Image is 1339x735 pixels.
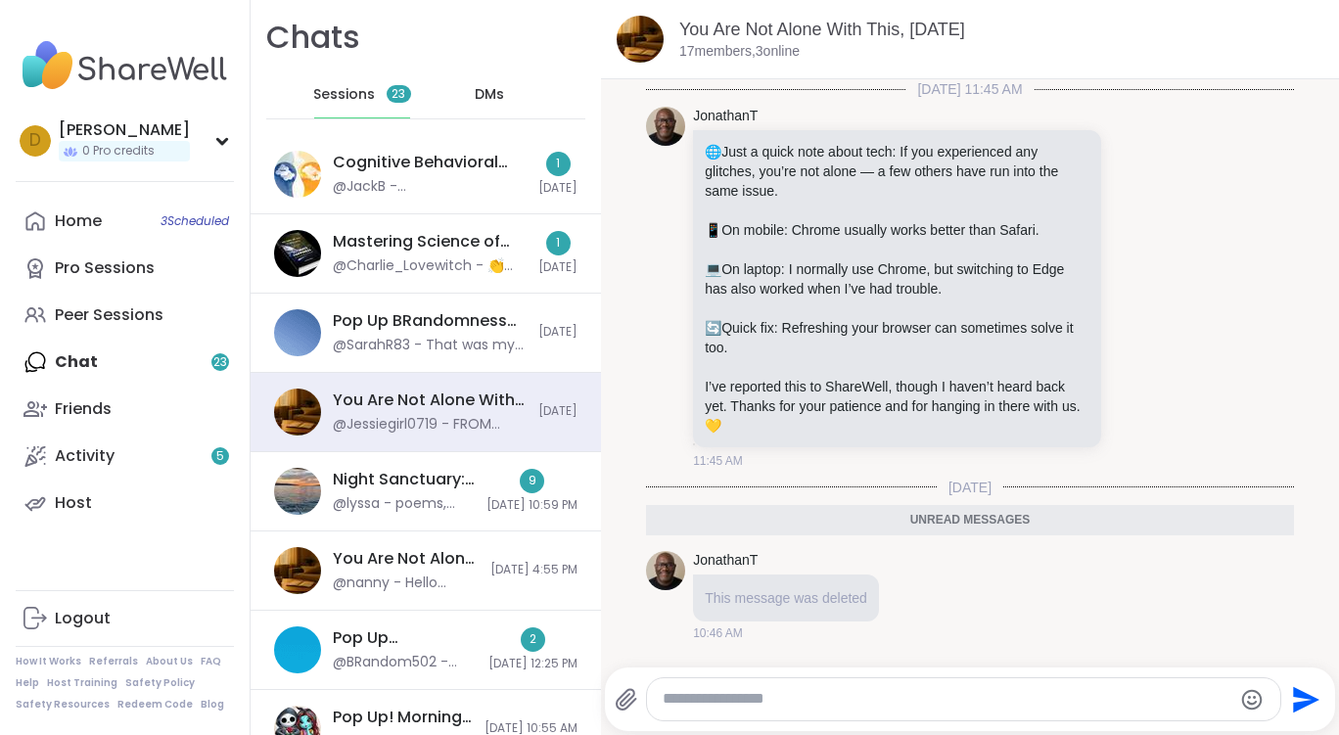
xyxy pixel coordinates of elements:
[274,309,321,356] img: Pop Up BRandomness Last Call, Sep 07
[333,653,477,672] div: @BRandom502 - [URL][DOMAIN_NAME]
[55,210,102,232] div: Home
[663,689,1232,710] textarea: Type your message
[705,590,867,606] span: This message was deleted
[333,415,527,435] div: @Jessiegirl0719 - FROM SHAREWELL: Hi all - we’re aware of the tech issues happening right now. Th...
[16,480,234,527] a: Host
[201,698,224,712] a: Blog
[693,551,758,571] a: JonathanT
[538,180,577,197] span: [DATE]
[117,698,193,712] a: Redeem Code
[47,676,117,690] a: Host Training
[486,497,577,514] span: [DATE] 10:59 PM
[333,390,527,411] div: You Are Not Alone With This, [DATE]
[937,478,1003,497] span: [DATE]
[705,418,721,434] span: 💛
[705,320,721,336] span: 🔄
[333,177,527,197] div: @JackB - @Charlie_Lovewitch To me, boundaries are limits that I set for myself; what I will or wo...
[16,655,81,668] a: How It Works
[266,16,360,60] h1: Chats
[546,231,571,255] div: 1
[646,107,685,146] img: https://sharewell-space-live.sfo3.digitaloceanspaces.com/user-generated/0e2c5150-e31e-4b6a-957d-4...
[55,608,111,629] div: Logout
[693,452,743,470] span: 11:45 AM
[16,198,234,245] a: Home3Scheduled
[55,492,92,514] div: Host
[16,698,110,712] a: Safety Resources
[55,398,112,420] div: Friends
[705,261,721,277] span: 💻
[546,152,571,176] div: 1
[705,222,721,238] span: 📱
[274,151,321,198] img: Cognitive Behavioral Coaching: Shifting Self-Talk, Sep 09
[490,562,577,578] span: [DATE] 4:55 PM
[333,574,479,593] div: @nanny - Hello everyone, thanks for making me feel comfortable and accepted in this group❤️
[1240,688,1264,712] button: Emoji picker
[333,707,473,728] div: Pop Up! Morning Session!, [DATE]
[333,231,527,253] div: Mastering Science of positive psychology, [DATE]
[333,152,527,173] div: Cognitive Behavioral Coaching: Shifting Self-Talk, [DATE]
[274,389,321,436] img: You Are Not Alone With This, Sep 09
[538,324,577,341] span: [DATE]
[333,256,527,276] div: @Charlie_Lovewitch - 👏😊 You're on a roll now! Keep it up!
[216,448,224,465] span: 5
[333,336,527,355] div: @SarahR83 - That was my 1st thought
[274,547,321,594] img: You Are Not Alone With This, Sep 07
[201,655,221,668] a: FAQ
[646,505,1294,536] div: Unread messages
[521,627,545,652] div: 2
[538,259,577,276] span: [DATE]
[646,551,685,590] img: https://sharewell-space-live.sfo3.digitaloceanspaces.com/user-generated/0e2c5150-e31e-4b6a-957d-4...
[274,626,321,673] img: Pop Up BRandomness Open Forum, Sep 08
[29,128,41,154] span: D
[313,85,375,105] span: Sessions
[488,656,577,672] span: [DATE] 12:25 PM
[59,119,190,141] div: [PERSON_NAME]
[274,468,321,515] img: Night Sanctuary: Sharing, Listening, Being Heard, Sep 08
[705,259,1089,299] p: On laptop: I normally use Chrome, but switching to Edge has also worked when I’ve had trouble.
[16,292,234,339] a: Peer Sessions
[16,433,234,480] a: Activity5
[125,676,195,690] a: Safety Policy
[333,494,475,514] div: @lyssa - poems, songs, tears
[705,142,1089,201] p: Just a quick note about tech: If you experienced any glitches, you’re not alone — a few others ha...
[55,445,115,467] div: Activity
[538,403,577,420] span: [DATE]
[693,107,758,126] a: JonathanT
[520,469,544,493] div: 9
[333,627,477,649] div: Pop Up BRandomness Open Forum, [DATE]
[679,20,965,39] a: You Are Not Alone With This, [DATE]
[55,257,155,279] div: Pro Sessions
[55,304,163,326] div: Peer Sessions
[705,220,1089,240] p: On mobile: Chrome usually works better than Safari.
[705,144,721,160] span: 🌐
[392,86,405,103] span: 23
[146,655,193,668] a: About Us
[333,469,475,490] div: Night Sanctuary: Sharing, Listening, Being Heard, [DATE]
[510,86,526,102] iframe: Spotlight
[16,386,234,433] a: Friends
[705,377,1089,436] p: I’ve reported this to ShareWell, though I haven’t heard back yet. Thanks for your patience and fo...
[1281,677,1325,721] button: Send
[333,548,479,570] div: You Are Not Alone With This, [DATE]
[161,213,229,229] span: 3 Scheduled
[16,595,234,642] a: Logout
[274,230,321,277] img: Mastering Science of positive psychology, Sep 07
[89,655,138,668] a: Referrals
[617,16,664,63] img: You Are Not Alone With This, Sep 09
[333,310,527,332] div: Pop Up BRandomness Last Call, [DATE]
[16,245,234,292] a: Pro Sessions
[693,624,743,642] span: 10:46 AM
[475,85,504,105] span: DMs
[16,31,234,100] img: ShareWell Nav Logo
[679,42,800,62] p: 17 members, 3 online
[705,318,1089,357] p: Quick fix: Refreshing your browser can sometimes solve it too.
[82,143,155,160] span: 0 Pro credits
[16,676,39,690] a: Help
[905,79,1034,99] span: [DATE] 11:45 AM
